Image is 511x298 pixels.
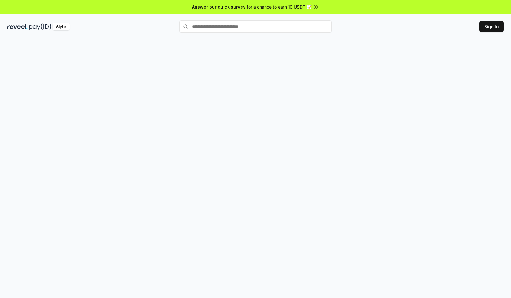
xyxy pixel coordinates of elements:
[479,21,504,32] button: Sign In
[192,4,245,10] span: Answer our quick survey
[29,23,51,30] img: pay_id
[7,23,28,30] img: reveel_dark
[247,4,312,10] span: for a chance to earn 10 USDT 📝
[53,23,70,30] div: Alpha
